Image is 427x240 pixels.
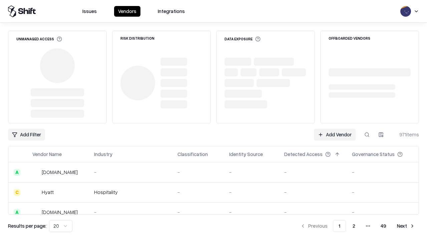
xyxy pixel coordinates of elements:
div: Classification [177,151,208,158]
button: 2 [347,220,361,232]
button: Integrations [154,6,189,17]
div: [DOMAIN_NAME] [42,209,78,216]
div: - [352,189,413,196]
div: - [284,169,341,176]
div: - [229,189,274,196]
div: A [14,209,20,216]
div: Vendor Name [32,151,62,158]
img: Hyatt [32,189,39,196]
button: Next [393,220,419,232]
a: Add Vendor [314,129,356,141]
div: - [284,189,341,196]
div: Unmanaged Access [16,36,62,42]
div: - [94,209,167,216]
div: [DOMAIN_NAME] [42,169,78,176]
p: Results per page: [8,222,46,229]
div: - [177,169,219,176]
div: Data Exposure [225,36,261,42]
div: C [14,189,20,196]
button: 49 [375,220,392,232]
img: intrado.com [32,169,39,176]
div: Industry [94,151,112,158]
div: A [14,169,20,176]
div: Identity Source [229,151,263,158]
button: Issues [78,6,101,17]
div: 971 items [392,131,419,138]
div: Offboarded Vendors [329,36,370,40]
nav: pagination [296,220,419,232]
div: Hyatt [42,189,54,196]
div: - [229,169,274,176]
div: - [352,209,413,216]
div: Hospitality [94,189,167,196]
button: Vendors [114,6,140,17]
div: - [94,169,167,176]
button: 1 [333,220,346,232]
div: Governance Status [352,151,395,158]
div: - [284,209,341,216]
div: - [177,189,219,196]
div: Detected Access [284,151,323,158]
div: - [177,209,219,216]
div: - [229,209,274,216]
button: Add Filter [8,129,45,141]
div: Risk Distribution [120,36,154,40]
div: - [352,169,413,176]
img: primesec.co.il [32,209,39,216]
